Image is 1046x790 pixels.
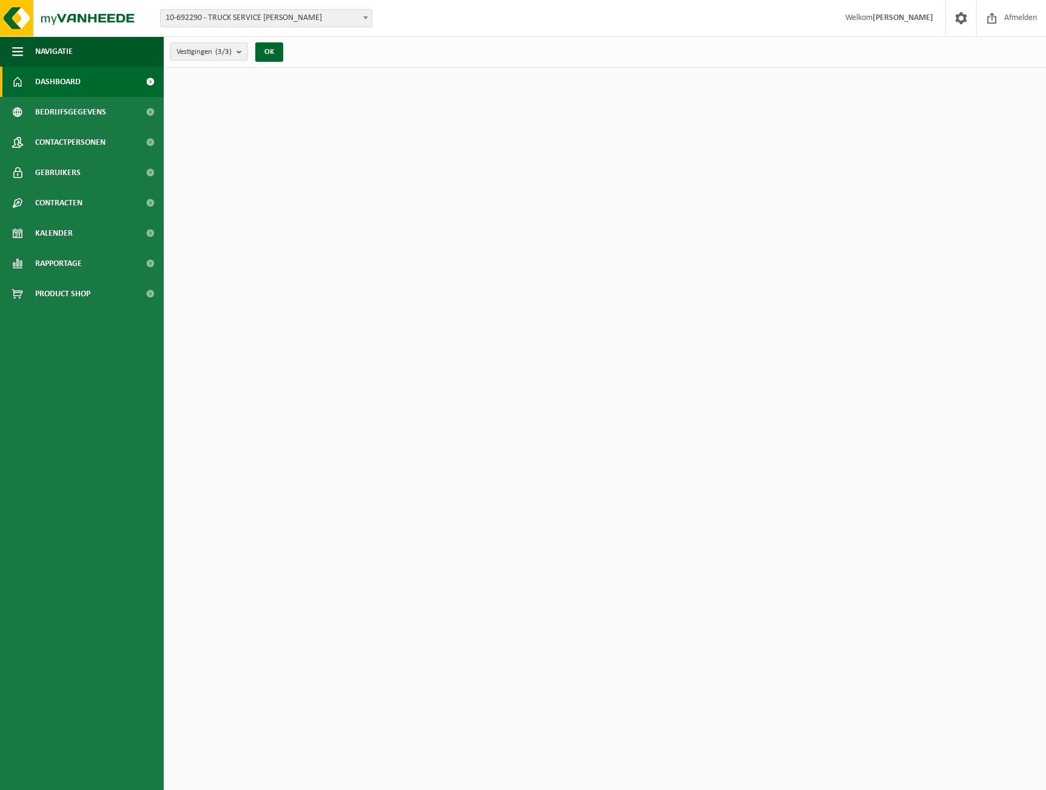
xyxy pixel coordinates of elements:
[161,10,372,27] span: 10-692290 - TRUCK SERVICE SEBASTIAN - MELEN - MELEN
[873,13,933,22] strong: [PERSON_NAME]
[160,9,372,27] span: 10-692290 - TRUCK SERVICE SEBASTIAN - MELEN - MELEN
[35,218,73,248] span: Kalender
[35,36,73,67] span: Navigatie
[35,67,81,97] span: Dashboard
[215,48,232,56] count: (3/3)
[170,42,248,61] button: Vestigingen(3/3)
[35,158,81,188] span: Gebruikers
[35,279,90,309] span: Product Shop
[35,188,82,218] span: Contracten
[35,127,106,158] span: Contactpersonen
[255,42,283,62] button: OK
[176,43,232,61] span: Vestigingen
[35,248,82,279] span: Rapportage
[35,97,106,127] span: Bedrijfsgegevens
